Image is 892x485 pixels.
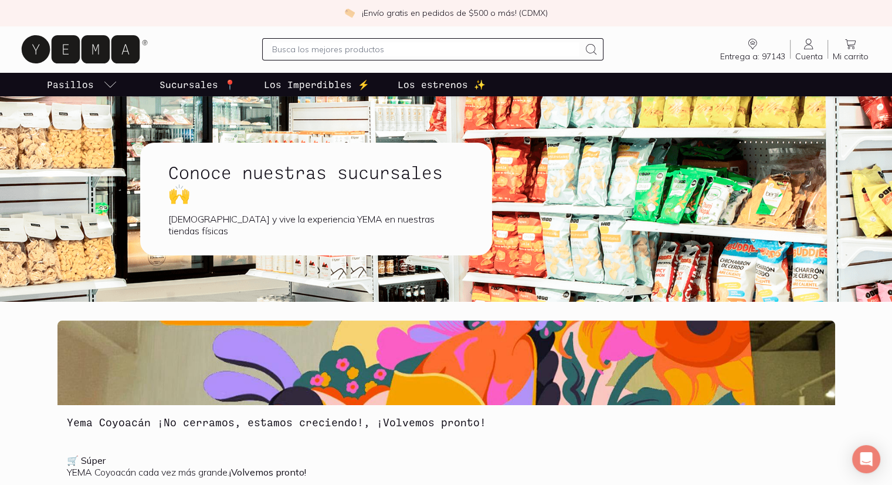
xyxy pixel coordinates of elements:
[398,78,486,92] p: Los estrenos ✨
[47,78,94,92] p: Pasillos
[272,42,580,56] input: Busca los mejores productos
[229,466,306,478] b: ¡Volvemos pronto!
[720,51,785,62] span: Entrega a: 97143
[67,415,826,430] h3: Yema Coyoacán ¡No cerramos, estamos creciendo!, ¡Volvemos pronto!
[140,143,530,255] a: Conoce nuestras sucursales 🙌[DEMOGRAPHIC_DATA] y vive la experiencia YEMA en nuestras tiendas fís...
[395,73,488,96] a: Los estrenos ✨
[795,51,823,62] span: Cuenta
[57,321,835,405] img: Yema Coyoacán ¡No cerramos, estamos creciendo!, ¡Volvemos pronto!
[833,51,869,62] span: Mi carrito
[168,213,464,237] div: [DEMOGRAPHIC_DATA] y vive la experiencia YEMA en nuestras tiendas físicas
[791,37,827,62] a: Cuenta
[67,454,106,466] b: 🛒 Súper
[67,454,826,478] p: YEMA Coyoacán cada vez más grande.
[157,73,238,96] a: Sucursales 📍
[160,78,236,92] p: Sucursales 📍
[852,445,880,473] div: Open Intercom Messenger
[168,161,464,204] h1: Conoce nuestras sucursales 🙌
[45,73,120,96] a: pasillo-todos-link
[828,37,873,62] a: Mi carrito
[262,73,372,96] a: Los Imperdibles ⚡️
[264,78,369,92] p: Los Imperdibles ⚡️
[344,8,355,18] img: check
[715,37,790,62] a: Entrega a: 97143
[362,7,548,19] p: ¡Envío gratis en pedidos de $500 o más! (CDMX)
